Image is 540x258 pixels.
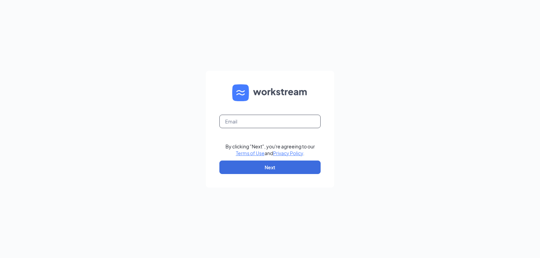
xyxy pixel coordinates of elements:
button: Next [219,161,321,174]
div: By clicking "Next", you're agreeing to our and . [225,143,315,156]
input: Email [219,115,321,128]
a: Terms of Use [236,150,265,156]
img: WS logo and Workstream text [232,84,308,101]
a: Privacy Policy [273,150,303,156]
